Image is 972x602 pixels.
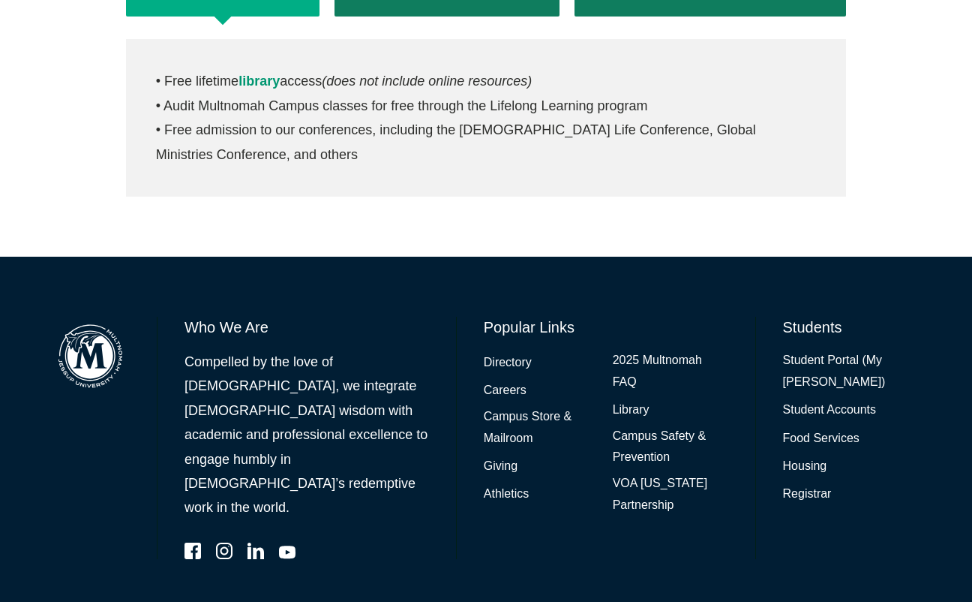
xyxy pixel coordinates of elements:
[783,483,832,505] a: Registrar
[51,317,130,396] img: Multnomah Campus of Jessup University logo
[484,406,599,450] a: Campus Store & Mailroom
[238,74,280,89] a: library
[322,74,532,89] em: (does not include online resources)
[484,380,526,402] a: Careers
[184,543,201,559] a: Facebook
[783,317,921,338] h6: Students
[783,399,877,421] a: Student Accounts
[613,399,649,421] a: Library
[279,543,295,559] a: YouTube
[783,428,859,450] a: Food Services
[484,483,529,505] a: Athletics
[216,543,232,559] a: Instagram
[613,426,728,469] a: Campus Safety & Prevention
[783,350,921,393] a: Student Portal (My [PERSON_NAME])
[184,350,429,520] p: Compelled by the love of [DEMOGRAPHIC_DATA], we integrate [DEMOGRAPHIC_DATA] wisdom with academic...
[484,456,517,477] a: Giving
[247,543,264,559] a: LinkedIn
[184,317,429,338] h6: Who We Are
[156,69,816,167] p: • Free lifetime access • Audit Multnomah Campus classes for free through the Lifelong Learning pr...
[484,352,532,374] a: Directory
[484,317,728,338] h6: Popular Links
[613,350,728,393] a: 2025 Multnomah FAQ
[783,456,827,477] a: Housing
[613,473,728,516] a: VOA [US_STATE] Partnership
